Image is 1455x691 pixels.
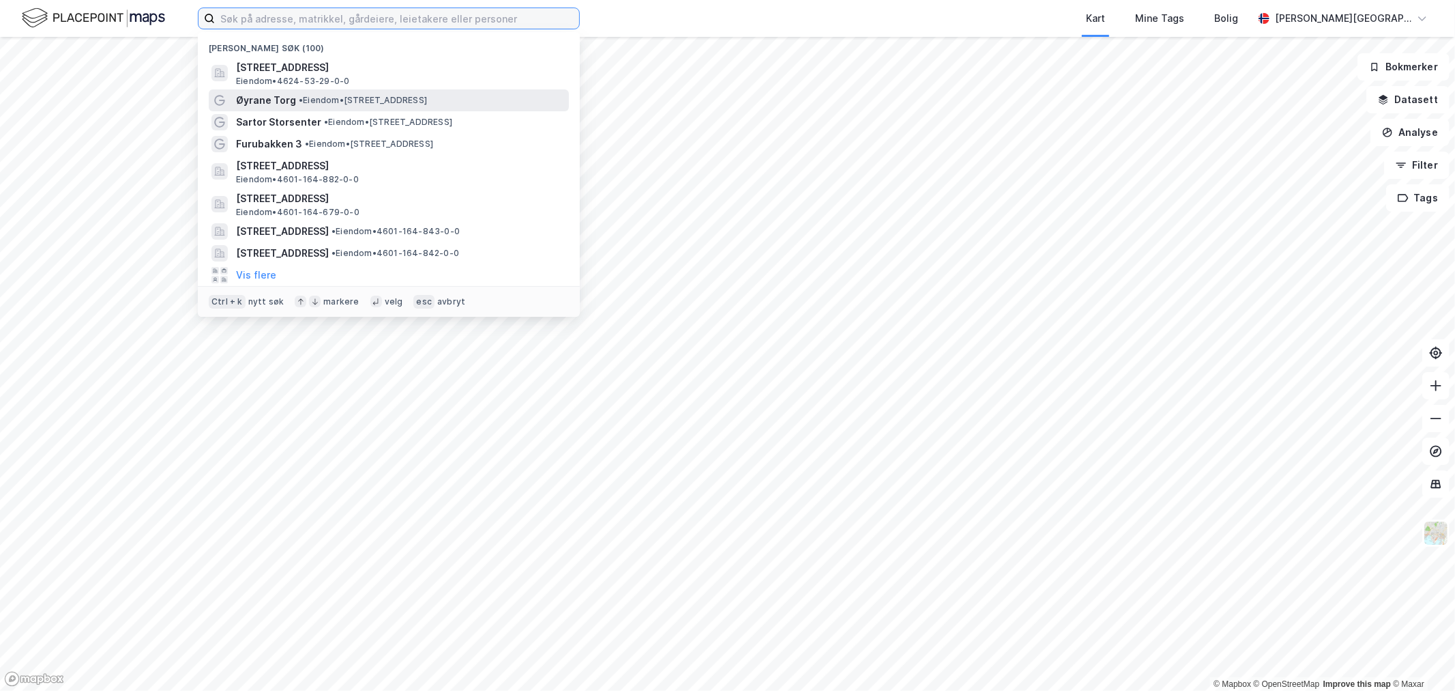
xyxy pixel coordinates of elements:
span: Eiendom • 4624-53-29-0-0 [236,76,349,87]
span: Eiendom • 4601-164-679-0-0 [236,207,359,218]
img: Z [1423,520,1449,546]
div: nytt søk [248,296,284,307]
span: • [305,139,309,149]
button: Bokmerker [1357,53,1450,81]
span: Eiendom • [STREET_ADDRESS] [324,117,452,128]
div: avbryt [437,296,465,307]
a: Improve this map [1323,679,1391,689]
div: Ctrl + k [209,295,246,309]
div: velg [385,296,403,307]
span: • [332,248,336,258]
div: Bolig [1214,10,1238,27]
span: [STREET_ADDRESS] [236,245,329,262]
div: markere [323,296,359,307]
button: Tags [1386,184,1450,212]
div: esc [413,295,435,309]
span: Furubakken 3 [236,136,302,152]
div: Mine Tags [1135,10,1184,27]
button: Vis flere [236,267,276,283]
span: [STREET_ADDRESS] [236,223,329,240]
span: Eiendom • 4601-164-882-0-0 [236,174,359,185]
span: Øyrane Torg [236,92,296,109]
span: Eiendom • [STREET_ADDRESS] [305,139,433,150]
a: Mapbox homepage [4,671,64,687]
button: Analyse [1370,119,1450,146]
span: Eiendom • [STREET_ADDRESS] [299,95,427,106]
div: [PERSON_NAME] søk (100) [198,32,580,57]
span: • [332,226,336,236]
div: Kart [1086,10,1105,27]
input: Søk på adresse, matrikkel, gårdeiere, leietakere eller personer [215,8,579,29]
span: [STREET_ADDRESS] [236,191,563,207]
a: Mapbox [1214,679,1251,689]
span: • [324,117,328,127]
a: OpenStreetMap [1254,679,1320,689]
span: Eiendom • 4601-164-842-0-0 [332,248,459,259]
span: [STREET_ADDRESS] [236,158,563,174]
span: Eiendom • 4601-164-843-0-0 [332,226,460,237]
button: Filter [1384,152,1450,179]
span: [STREET_ADDRESS] [236,59,563,76]
span: Sartor Storsenter [236,114,321,130]
iframe: Chat Widget [1387,625,1455,691]
img: logo.f888ab2527a4732fd821a326f86c7f29.svg [22,6,165,30]
button: Datasett [1366,86,1450,113]
div: [PERSON_NAME][GEOGRAPHIC_DATA] [1275,10,1411,27]
span: • [299,95,303,105]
